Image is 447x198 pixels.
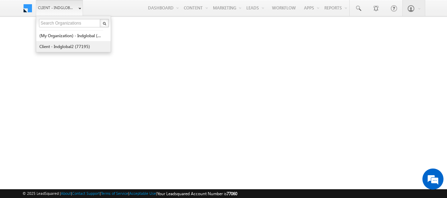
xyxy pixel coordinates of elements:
img: d_60004797649_company_0_60004797649 [12,37,30,46]
a: Acceptable Use [129,191,156,196]
span: 77060 [227,191,237,196]
span: Your Leadsquared Account Number is [157,191,237,196]
a: About [61,191,71,196]
textarea: Type your message and hit 'Enter' [9,65,128,146]
a: (My Organization) - indglobal (48060) [39,30,103,41]
input: Search Organizations [39,19,101,27]
span: © 2025 LeadSquared | | | | | [22,190,237,197]
div: Chat with us now [37,37,118,46]
a: Client - indglobal2 (77195) [39,41,103,52]
em: Start Chat [96,152,128,161]
img: Search [103,22,106,25]
span: Client - indglobal1 (77060) [38,4,75,11]
a: Contact Support [72,191,100,196]
div: Minimize live chat window [115,4,132,20]
a: Terms of Service [101,191,128,196]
